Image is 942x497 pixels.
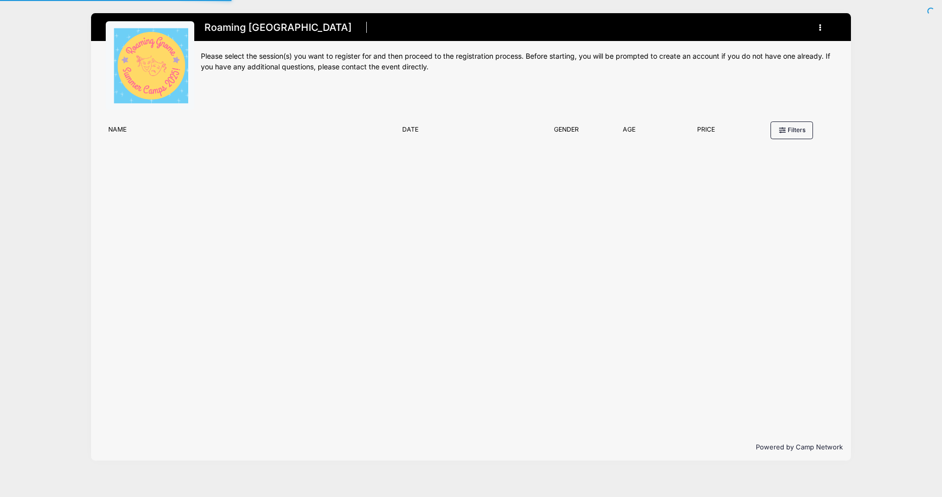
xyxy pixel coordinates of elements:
div: Price [662,125,750,139]
p: Powered by Camp Network [99,442,842,452]
div: Please select the session(s) you want to register for and then proceed to the registration proces... [201,51,836,72]
h1: Roaming [GEOGRAPHIC_DATA] [201,19,355,36]
button: Filters [770,121,813,139]
div: Age [596,125,662,139]
img: logo [112,28,188,104]
div: Date [398,125,537,139]
div: Gender [537,125,596,139]
div: Name [104,125,398,139]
